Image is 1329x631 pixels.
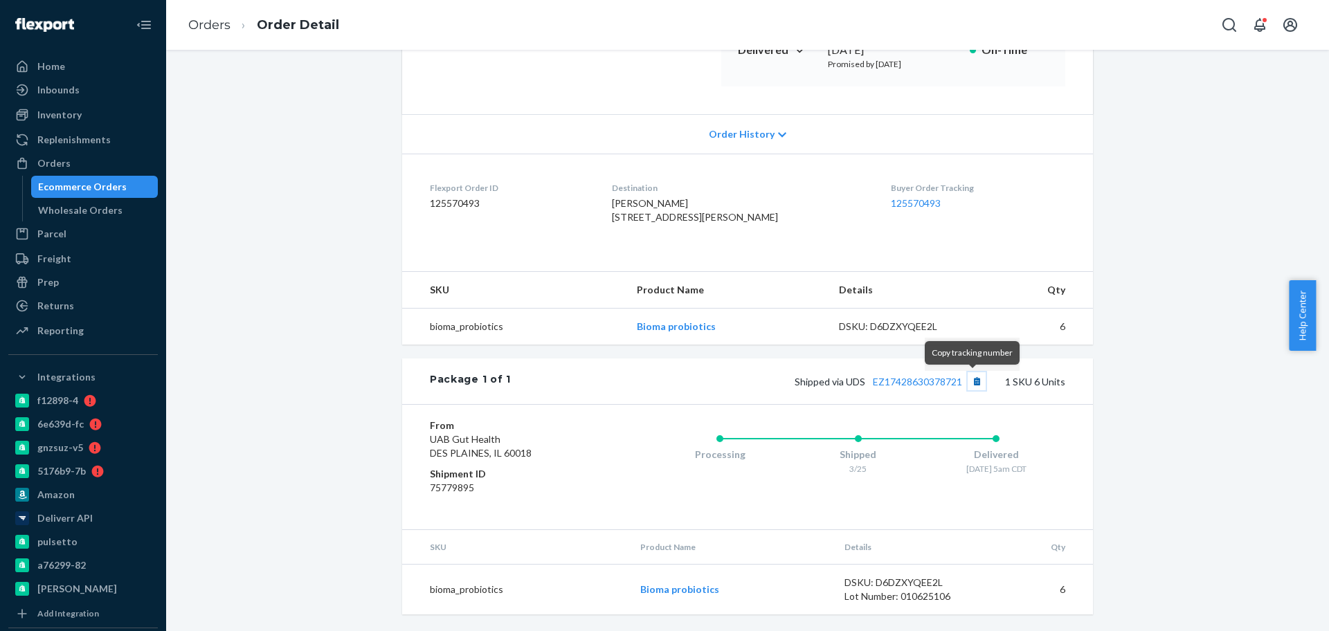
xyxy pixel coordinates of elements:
div: Amazon [37,488,75,502]
th: SKU [402,272,626,309]
a: EZ17428630378721 [873,376,962,387]
button: Open Search Box [1215,11,1243,39]
span: Order History [709,127,775,141]
div: Ecommerce Orders [38,180,127,194]
ol: breadcrumbs [177,5,350,46]
dd: 125570493 [430,196,590,210]
div: Prep [37,275,59,289]
td: bioma_probiotics [402,309,626,345]
a: Returns [8,295,158,317]
a: Freight [8,248,158,270]
th: Details [833,530,986,565]
dt: Destination [612,182,869,194]
a: Orders [8,152,158,174]
div: Shipped [789,448,928,461]
div: Freight [37,252,71,266]
button: Close Navigation [130,11,158,39]
a: Inventory [8,104,158,126]
th: Product Name [629,530,833,565]
a: [PERSON_NAME] [8,578,158,600]
div: DSKU: D6DZXYQEE2L [844,576,975,589]
button: Open account menu [1276,11,1304,39]
a: Prep [8,271,158,293]
a: Order Detail [257,17,339,33]
div: Wholesale Orders [38,203,123,217]
a: Deliverr API [8,507,158,529]
a: a76299-82 [8,554,158,576]
p: Delivered [738,42,817,58]
img: Flexport logo [15,18,74,32]
a: Wholesale Orders [31,199,159,221]
div: Processing [651,448,789,461]
a: f12898-4 [8,390,158,412]
dt: Shipment ID [430,467,595,481]
div: Delivered [927,448,1065,461]
a: Bioma probiotics [640,583,719,595]
a: Bioma probiotics [637,320,716,332]
div: [DATE] 5am CDT [927,463,1065,475]
span: Support [28,10,78,22]
a: Parcel [8,223,158,245]
div: [DATE] [828,42,959,58]
button: Copy tracking number [968,372,986,390]
div: Returns [37,299,74,313]
td: 6 [985,565,1093,615]
div: Inbounds [37,83,80,97]
td: 6 [979,309,1093,345]
div: gnzsuz-v5 [37,441,83,455]
span: Copy tracking number [932,347,1013,358]
button: Help Center [1289,280,1316,351]
dt: Buyer Order Tracking [891,182,1065,194]
th: Product Name [626,272,827,309]
div: Orders [37,156,71,170]
a: 6e639d-fc [8,413,158,435]
button: Integrations [8,366,158,388]
div: [PERSON_NAME] [37,582,117,596]
span: [PERSON_NAME] [STREET_ADDRESS][PERSON_NAME] [612,197,778,223]
a: Replenishments [8,129,158,151]
div: 1 SKU 6 Units [511,372,1065,390]
a: Inbounds [8,79,158,101]
a: gnzsuz-v5 [8,437,158,459]
div: Inventory [37,108,82,122]
th: Qty [979,272,1093,309]
a: 5176b9-7b [8,460,158,482]
a: Amazon [8,484,158,506]
button: Open notifications [1246,11,1274,39]
div: a76299-82 [37,558,86,572]
div: Add Integration [37,607,99,619]
th: Details [828,272,980,309]
span: UAB Gut Health DES PLAINES, IL 60018 [430,433,532,459]
th: SKU [402,530,629,565]
div: Parcel [37,227,66,241]
a: Ecommerce Orders [31,176,159,198]
div: 5176b9-7b [37,464,86,478]
div: Home [37,60,65,73]
p: Promised by [DATE] [828,58,959,70]
div: Replenishments [37,133,111,147]
dt: From [430,419,595,432]
div: DSKU: D6DZXYQEE2L [839,320,969,333]
div: Lot Number: 010625106 [844,589,975,603]
a: Orders [188,17,230,33]
a: Add Integration [8,605,158,622]
div: Reporting [37,324,84,338]
a: pulsetto [8,531,158,553]
div: Package 1 of 1 [430,372,511,390]
a: 125570493 [891,197,941,209]
dt: Flexport Order ID [430,182,590,194]
a: Reporting [8,320,158,342]
span: Shipped via UDS [795,376,986,387]
div: pulsetto [37,535,78,549]
div: Deliverr API [37,511,93,525]
div: 6e639d-fc [37,417,84,431]
dd: 75779895 [430,481,595,495]
a: Home [8,55,158,77]
div: 3/25 [789,463,928,475]
td: bioma_probiotics [402,565,629,615]
p: On-Time [982,42,1049,58]
div: Integrations [37,370,96,384]
th: Qty [985,530,1093,565]
div: f12898-4 [37,394,78,408]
